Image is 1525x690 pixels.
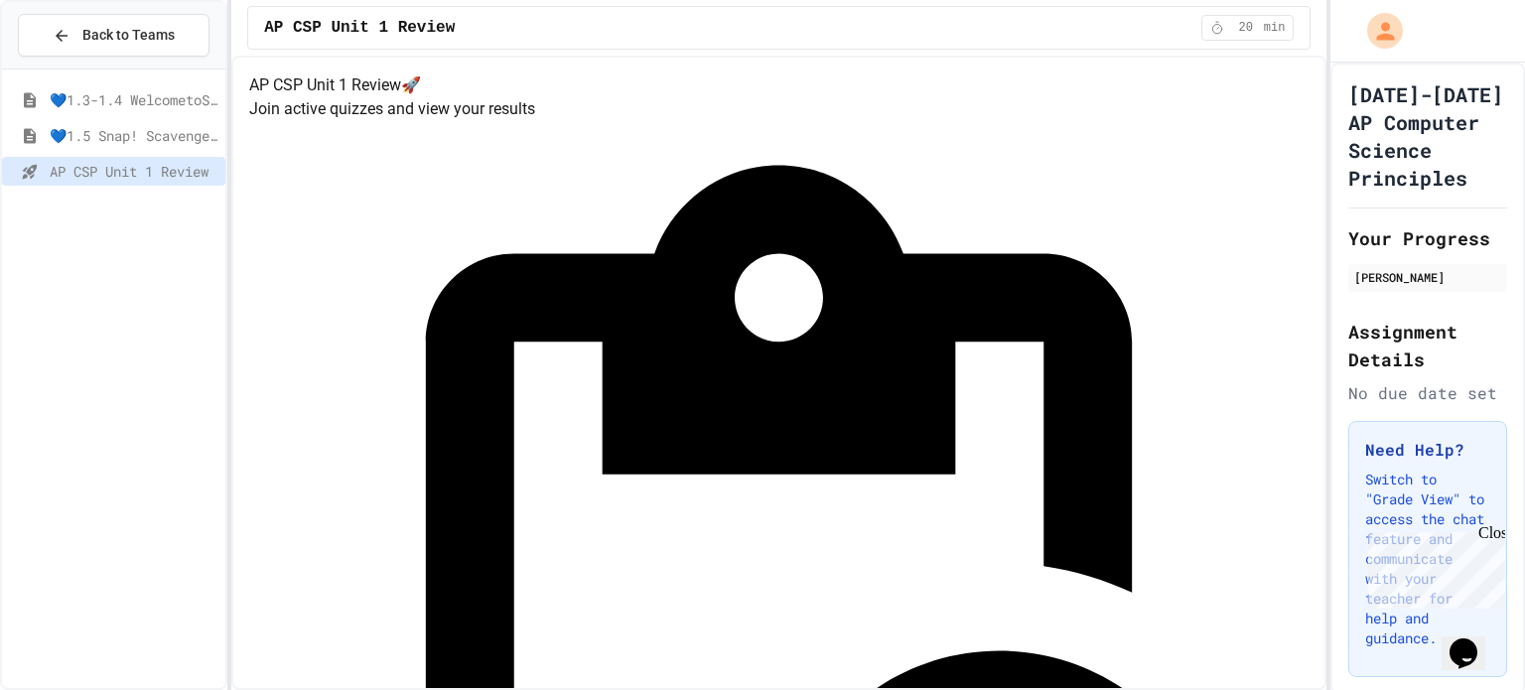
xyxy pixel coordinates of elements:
[249,97,1309,121] p: Join active quizzes and view your results
[1360,524,1505,609] iframe: chat widget
[249,73,1309,97] h4: AP CSP Unit 1 Review 🚀
[1264,20,1286,36] span: min
[82,25,175,46] span: Back to Teams
[1348,80,1507,192] h1: [DATE]-[DATE] AP Computer Science Principles
[1354,268,1501,286] div: [PERSON_NAME]
[1346,8,1408,54] div: My Account
[1348,318,1507,373] h2: Assignment Details
[1365,438,1490,462] h3: Need Help?
[1230,20,1262,36] span: 20
[1348,224,1507,252] h2: Your Progress
[264,16,455,40] span: AP CSP Unit 1 Review
[1365,470,1490,648] p: Switch to "Grade View" to access the chat feature and communicate with your teacher for help and ...
[18,14,209,57] button: Back to Teams
[1348,381,1507,405] div: No due date set
[50,89,217,110] span: 💙1.3-1.4 WelcometoSnap!
[50,125,217,146] span: 💙1.5 Snap! ScavengerHunt
[1442,611,1505,670] iframe: chat widget
[8,8,137,126] div: Chat with us now!Close
[50,161,217,182] span: AP CSP Unit 1 Review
